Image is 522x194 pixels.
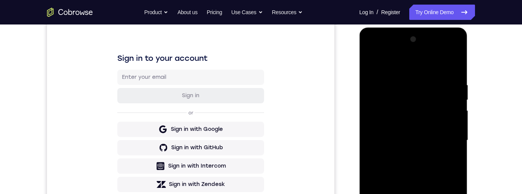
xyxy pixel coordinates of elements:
[381,5,400,20] a: Register
[124,143,176,151] div: Sign in with GitHub
[409,5,475,20] a: Try Online Demo
[70,52,217,63] h1: Sign in to your account
[70,140,217,155] button: Sign in with GitHub
[376,8,378,17] span: /
[70,158,217,173] button: Sign in with Intercom
[70,176,217,192] button: Sign in with Zendesk
[144,5,169,20] button: Product
[47,8,93,17] a: Go to the home page
[122,180,178,188] div: Sign in with Zendesk
[121,162,179,170] div: Sign in with Intercom
[70,121,217,137] button: Sign in with Google
[272,5,303,20] button: Resources
[70,88,217,103] button: Sign in
[231,5,263,20] button: Use Cases
[140,109,148,116] p: or
[75,73,212,81] input: Enter your email
[359,5,373,20] a: Log In
[207,5,222,20] a: Pricing
[177,5,197,20] a: About us
[124,125,176,133] div: Sign in with Google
